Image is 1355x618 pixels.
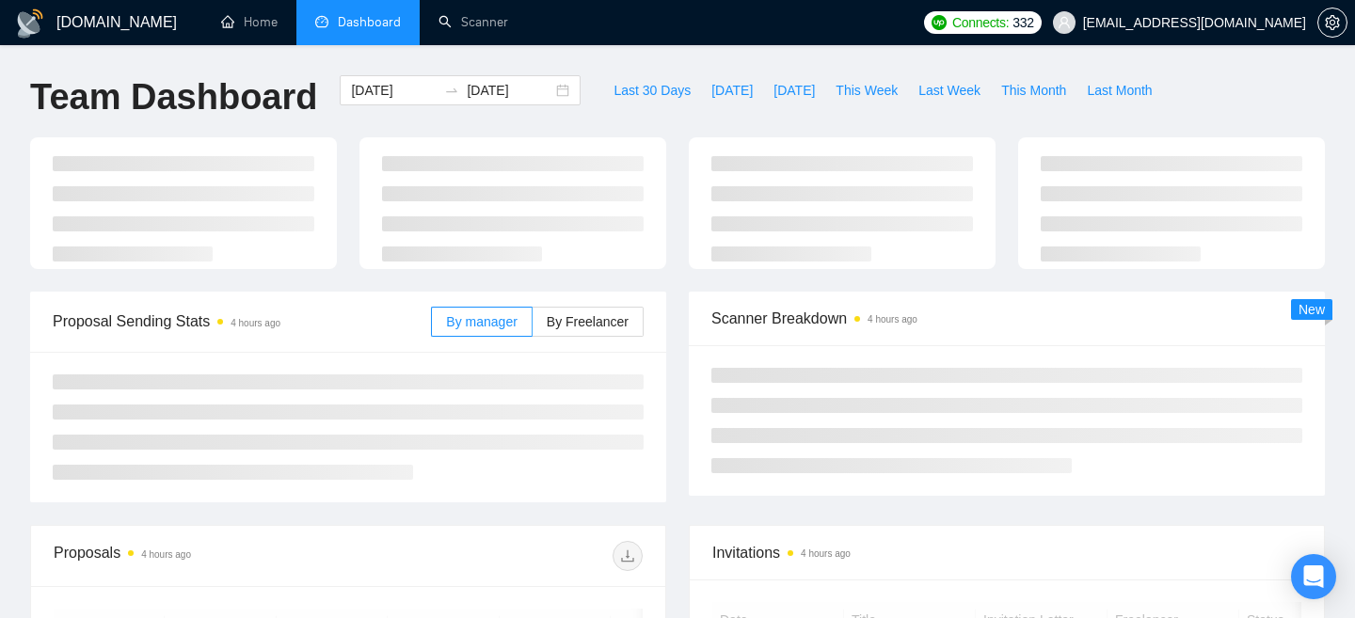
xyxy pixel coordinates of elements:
span: Last Week [918,80,980,101]
span: By manager [446,314,517,329]
span: [DATE] [711,80,753,101]
span: Last 30 Days [614,80,691,101]
time: 4 hours ago [141,549,191,560]
time: 4 hours ago [801,548,851,559]
button: Last Month [1076,75,1162,105]
button: This Week [825,75,908,105]
span: This Month [1001,80,1066,101]
input: Start date [351,80,437,101]
button: This Month [991,75,1076,105]
button: setting [1317,8,1347,38]
span: dashboard [315,15,328,28]
button: Last Week [908,75,991,105]
span: setting [1318,15,1347,30]
span: to [444,83,459,98]
span: Scanner Breakdown [711,307,1302,330]
span: This Week [836,80,898,101]
h1: Team Dashboard [30,75,317,119]
span: Proposal Sending Stats [53,309,431,333]
button: Last 30 Days [603,75,701,105]
span: swap-right [444,83,459,98]
div: Proposals [54,541,348,571]
span: New [1299,302,1325,317]
a: setting [1317,15,1347,30]
a: homeHome [221,14,278,30]
span: Last Month [1087,80,1152,101]
span: Dashboard [338,14,401,30]
button: [DATE] [763,75,825,105]
a: searchScanner [438,14,508,30]
span: user [1058,16,1071,29]
button: [DATE] [701,75,763,105]
time: 4 hours ago [231,318,280,328]
time: 4 hours ago [868,314,917,325]
span: [DATE] [773,80,815,101]
img: upwork-logo.png [932,15,947,30]
img: logo [15,8,45,39]
span: Invitations [712,541,1301,564]
span: By Freelancer [547,314,629,329]
span: 332 [1012,12,1033,33]
span: Connects: [952,12,1009,33]
input: End date [467,80,552,101]
div: Open Intercom Messenger [1291,554,1336,599]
